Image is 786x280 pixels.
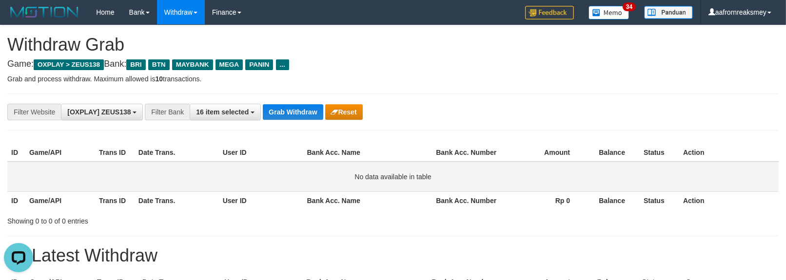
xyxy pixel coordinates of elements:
[190,104,261,120] button: 16 item selected
[525,6,574,19] img: Feedback.jpg
[263,104,323,120] button: Grab Withdraw
[7,5,81,19] img: MOTION_logo.png
[432,144,502,162] th: Bank Acc. Number
[585,144,640,162] th: Balance
[585,191,640,209] th: Balance
[303,144,432,162] th: Bank Acc. Name
[219,191,303,209] th: User ID
[155,75,163,83] strong: 10
[502,191,585,209] th: Rp 0
[4,4,33,33] button: Open LiveChat chat widget
[679,191,779,209] th: Action
[640,191,679,209] th: Status
[135,191,219,209] th: Date Trans.
[245,59,273,70] span: PANIN
[145,104,190,120] div: Filter Bank
[148,59,170,70] span: BTN
[7,162,779,192] td: No data available in table
[135,144,219,162] th: Date Trans.
[644,6,693,19] img: panduan.png
[34,59,104,70] span: OXPLAY > ZEUS138
[95,191,135,209] th: Trans ID
[172,59,213,70] span: MAYBANK
[25,191,95,209] th: Game/API
[196,108,249,116] span: 16 item selected
[432,191,502,209] th: Bank Acc. Number
[589,6,629,19] img: Button%20Memo.svg
[640,144,679,162] th: Status
[219,144,303,162] th: User ID
[7,191,25,209] th: ID
[502,144,585,162] th: Amount
[216,59,243,70] span: MEGA
[7,59,779,69] h4: Game: Bank:
[7,246,779,265] h1: 15 Latest Withdraw
[61,104,143,120] button: [OXPLAY] ZEUS138
[7,104,61,120] div: Filter Website
[623,2,636,11] span: 34
[7,35,779,55] h1: Withdraw Grab
[126,59,145,70] span: BRI
[276,59,289,70] span: ...
[303,191,432,209] th: Bank Acc. Name
[7,212,320,226] div: Showing 0 to 0 of 0 entries
[25,144,95,162] th: Game/API
[95,144,135,162] th: Trans ID
[7,74,779,84] p: Grab and process withdraw. Maximum allowed is transactions.
[67,108,131,116] span: [OXPLAY] ZEUS138
[7,144,25,162] th: ID
[679,144,779,162] th: Action
[325,104,363,120] button: Reset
